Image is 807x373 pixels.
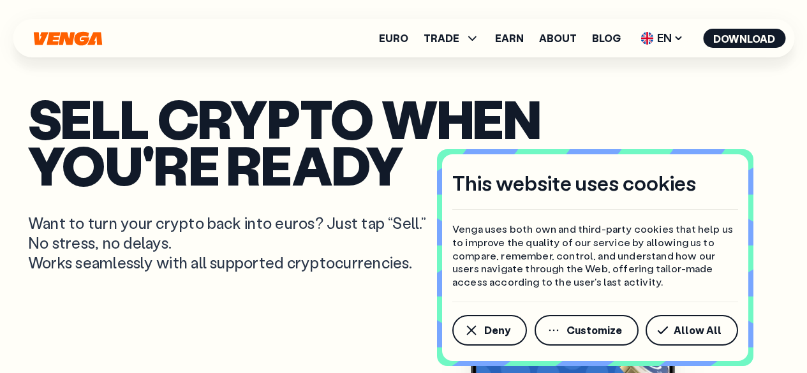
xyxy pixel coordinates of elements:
h4: This website uses cookies [452,170,696,196]
span: TRADE [424,33,459,43]
a: Euro [379,33,408,43]
span: TRADE [424,31,480,46]
a: Earn [495,33,524,43]
img: flag-uk [640,32,653,45]
span: EN [636,28,688,48]
button: Allow All [646,315,738,346]
p: Sell crypto when you're ready [28,95,779,187]
a: Blog [592,33,621,43]
p: Venga uses both own and third-party cookies that help us to improve the quality of our service by... [452,223,738,289]
button: Customize [535,315,639,346]
span: Customize [566,325,622,335]
a: About [539,33,577,43]
button: Download [703,29,785,48]
button: Deny [452,315,527,346]
span: Deny [484,325,510,335]
svg: Home [32,31,103,46]
p: Want to turn your crypto back into euros? Just tap “Sell.” No stress, no delays. Works seamlessly... [28,213,431,273]
span: Allow All [674,325,722,335]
